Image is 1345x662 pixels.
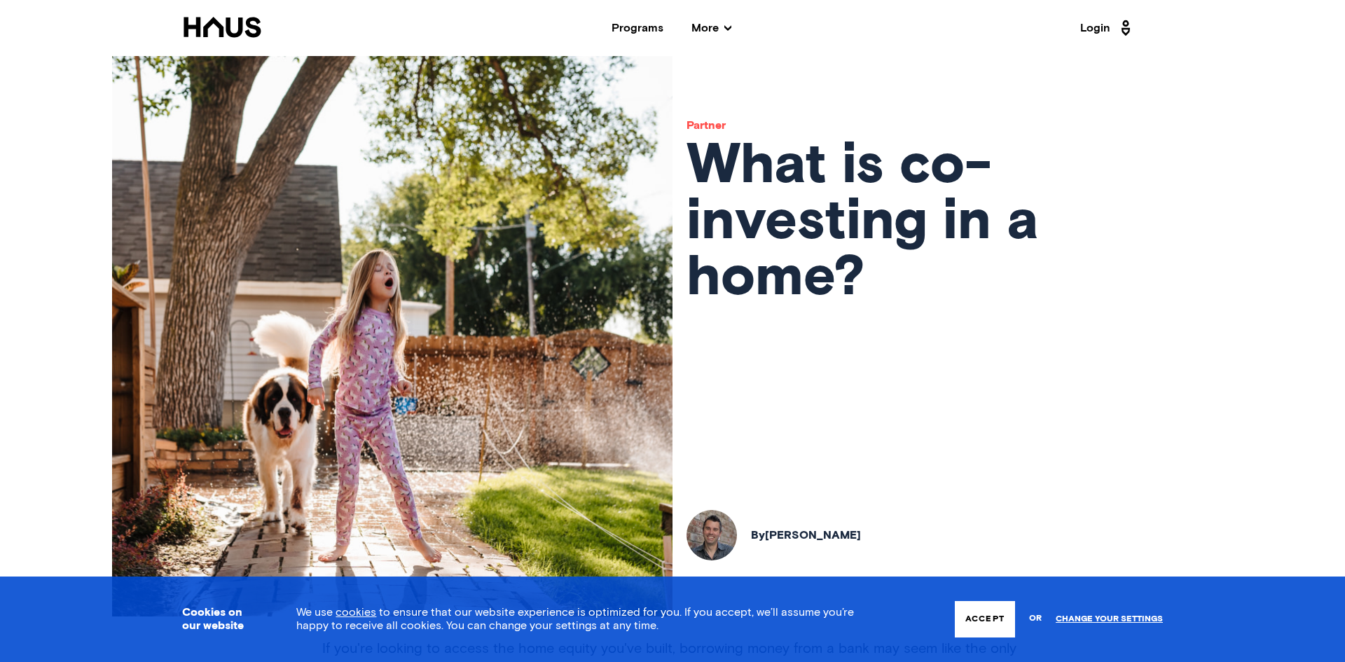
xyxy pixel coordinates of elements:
[182,606,261,633] h3: Cookies on our website
[687,138,1219,306] h1: What is co-investing in a home?
[751,530,861,541] div: By [PERSON_NAME]
[1080,17,1135,39] a: Login
[336,607,376,618] a: cookies
[296,607,854,631] span: We use to ensure that our website experience is optimized for you. If you accept, we’ll assume yo...
[691,22,731,34] span: More
[612,22,663,34] a: Programs
[1029,607,1042,631] span: or
[1056,614,1163,624] a: Change your settings
[687,510,737,560] img: Jonathan McNulty
[687,120,726,131] a: Partner
[955,601,1015,637] button: Accept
